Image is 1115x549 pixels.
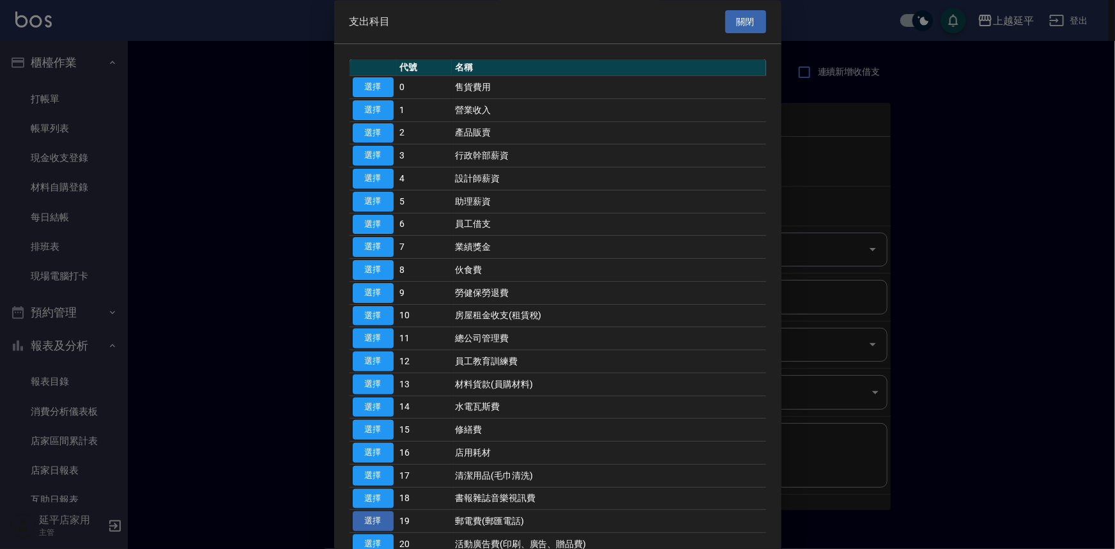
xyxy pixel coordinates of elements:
[353,398,394,417] button: 選擇
[397,396,452,419] td: 14
[452,167,765,190] td: 設計師薪資
[353,146,394,166] button: 選擇
[452,442,765,465] td: 店用耗材
[452,122,765,145] td: 產品販賣
[353,421,394,440] button: 選擇
[397,419,452,442] td: 15
[452,396,765,419] td: 水電瓦斯費
[452,305,765,328] td: 房屋租金收支(租賃稅)
[353,466,394,486] button: 選擇
[353,169,394,189] button: 選擇
[452,419,765,442] td: 修繕費
[397,305,452,328] td: 10
[452,327,765,350] td: 總公司管理費
[397,350,452,373] td: 12
[353,512,394,532] button: 選擇
[452,510,765,533] td: 郵電費(郵匯電話)
[353,215,394,235] button: 選擇
[452,465,765,488] td: 清潔用品(毛巾清洗)
[397,76,452,99] td: 0
[452,76,765,99] td: 售貨費用
[452,282,765,305] td: 勞健保勞退費
[353,192,394,212] button: 選擇
[353,444,394,463] button: 選擇
[353,352,394,372] button: 選擇
[452,373,765,396] td: 材料貨款(員購材料)
[397,99,452,122] td: 1
[452,236,765,259] td: 業績獎金
[452,488,765,511] td: 書報雜誌音樂視訊費
[353,375,394,394] button: 選擇
[452,259,765,282] td: 伙食費
[397,327,452,350] td: 11
[397,60,452,77] th: 代號
[353,283,394,303] button: 選擇
[353,329,394,349] button: 選擇
[353,238,394,258] button: 選擇
[397,190,452,213] td: 5
[397,373,452,396] td: 13
[397,510,452,533] td: 19
[452,60,765,77] th: 名稱
[397,236,452,259] td: 7
[353,261,394,281] button: 選擇
[725,10,766,34] button: 關閉
[452,350,765,373] td: 員工教育訓練費
[397,144,452,167] td: 3
[350,15,390,28] span: 支出科目
[397,167,452,190] td: 4
[452,190,765,213] td: 助理薪資
[353,123,394,143] button: 選擇
[397,465,452,488] td: 17
[452,144,765,167] td: 行政幹部薪資
[452,99,765,122] td: 營業收入
[353,78,394,98] button: 選擇
[397,282,452,305] td: 9
[353,100,394,120] button: 選擇
[397,442,452,465] td: 16
[452,213,765,236] td: 員工借支
[397,122,452,145] td: 2
[353,306,394,326] button: 選擇
[397,259,452,282] td: 8
[397,488,452,511] td: 18
[353,489,394,509] button: 選擇
[397,213,452,236] td: 6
